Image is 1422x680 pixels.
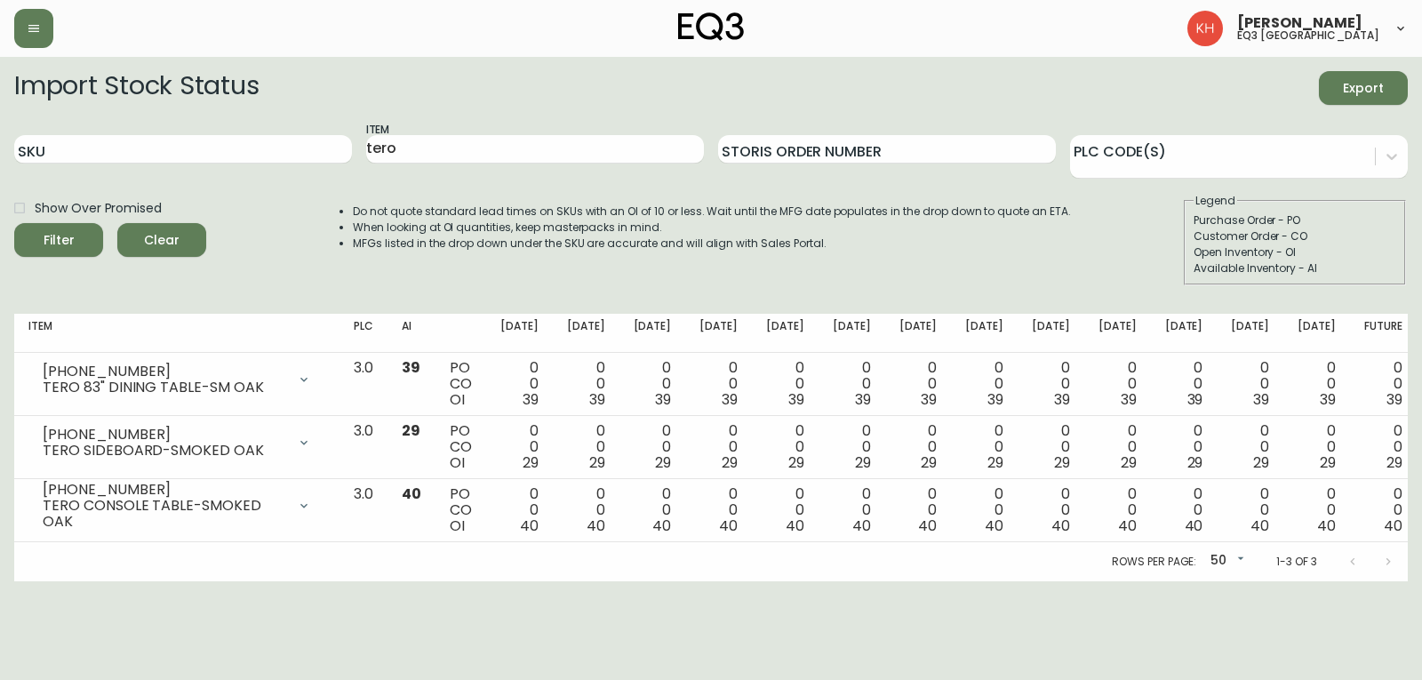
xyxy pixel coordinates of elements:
div: 0 0 [1231,486,1269,534]
div: 0 0 [1298,423,1336,471]
span: 29 [1187,452,1203,473]
span: 40 [587,516,605,536]
div: 0 0 [1165,360,1203,408]
span: OI [450,452,465,473]
span: 39 [655,389,671,410]
span: 40 [1250,516,1269,536]
div: [PHONE_NUMBER] [43,427,286,443]
th: [DATE] [885,314,952,353]
span: 29 [1253,452,1269,473]
th: Item [14,314,340,353]
div: PO CO [450,486,472,534]
span: 29 [987,452,1003,473]
div: 0 0 [1032,423,1070,471]
span: 40 [719,516,738,536]
div: 0 0 [634,486,672,534]
span: 39 [1054,389,1070,410]
div: [PHONE_NUMBER]TERO 83" DINING TABLE-SM OAK [28,360,325,399]
div: 0 0 [500,486,539,534]
th: [DATE] [1151,314,1218,353]
span: 29 [1121,452,1137,473]
div: 0 0 [899,423,938,471]
div: 0 0 [899,486,938,534]
div: 0 0 [699,486,738,534]
span: 39 [402,357,420,378]
span: 39 [722,389,738,410]
div: PO CO [450,423,472,471]
span: 40 [1185,516,1203,536]
div: 0 0 [500,360,539,408]
span: 39 [1121,389,1137,410]
th: Future [1350,314,1417,353]
span: 40 [520,516,539,536]
span: 29 [1054,452,1070,473]
span: 29 [523,452,539,473]
span: 29 [655,452,671,473]
span: 40 [1384,516,1402,536]
div: 0 0 [1165,423,1203,471]
span: OI [450,516,465,536]
p: 1-3 of 3 [1276,554,1317,570]
span: 29 [589,452,605,473]
span: Clear [132,229,192,252]
button: Export [1319,71,1408,105]
th: [DATE] [752,314,819,353]
div: [PHONE_NUMBER] [43,364,286,380]
span: 39 [987,389,1003,410]
span: 40 [786,516,804,536]
div: 0 0 [634,423,672,471]
span: 29 [921,452,937,473]
div: Available Inventory - AI [1194,260,1396,276]
div: 0 0 [833,486,871,534]
div: 0 0 [899,360,938,408]
th: [DATE] [819,314,885,353]
span: 29 [788,452,804,473]
div: 0 0 [1364,486,1402,534]
span: 39 [921,389,937,410]
div: 0 0 [567,360,605,408]
div: Filter [44,229,75,252]
div: 0 0 [1364,423,1402,471]
th: [DATE] [619,314,686,353]
div: Open Inventory - OI [1194,244,1396,260]
th: [DATE] [685,314,752,353]
img: 6bce50593809ea0ae37ab3ec28db6a8b [1187,11,1223,46]
div: 0 0 [766,423,804,471]
li: When looking at OI quantities, keep masterpacks in mind. [353,220,1071,236]
div: 0 0 [1364,360,1402,408]
div: [PHONE_NUMBER] [43,482,286,498]
div: 0 0 [1231,423,1269,471]
th: [DATE] [1217,314,1283,353]
th: [DATE] [553,314,619,353]
th: AI [387,314,435,353]
li: MFGs listed in the drop down under the SKU are accurate and will align with Sales Portal. [353,236,1071,252]
div: TERO 83" DINING TABLE-SM OAK [43,380,286,396]
span: 40 [852,516,871,536]
span: 39 [589,389,605,410]
div: 0 0 [567,486,605,534]
div: [PHONE_NUMBER]TERO SIDEBOARD-SMOKED OAK [28,423,325,462]
div: 0 0 [965,486,1003,534]
th: [DATE] [1018,314,1084,353]
span: 39 [855,389,871,410]
li: Do not quote standard lead times on SKUs with an OI of 10 or less. Wait until the MFG date popula... [353,204,1071,220]
h5: eq3 [GEOGRAPHIC_DATA] [1237,30,1379,41]
p: Rows per page: [1112,554,1196,570]
div: 0 0 [965,423,1003,471]
span: 29 [1320,452,1336,473]
span: 29 [855,452,871,473]
span: 40 [918,516,937,536]
span: 39 [1386,389,1402,410]
td: 3.0 [340,353,387,416]
span: 29 [1386,452,1402,473]
div: 0 0 [500,423,539,471]
div: 0 0 [699,423,738,471]
span: 29 [402,420,420,441]
span: 39 [523,389,539,410]
button: Clear [117,223,206,257]
span: 40 [402,484,421,504]
div: 0 0 [1098,486,1137,534]
th: [DATE] [486,314,553,353]
span: OI [450,389,465,410]
span: 40 [985,516,1003,536]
